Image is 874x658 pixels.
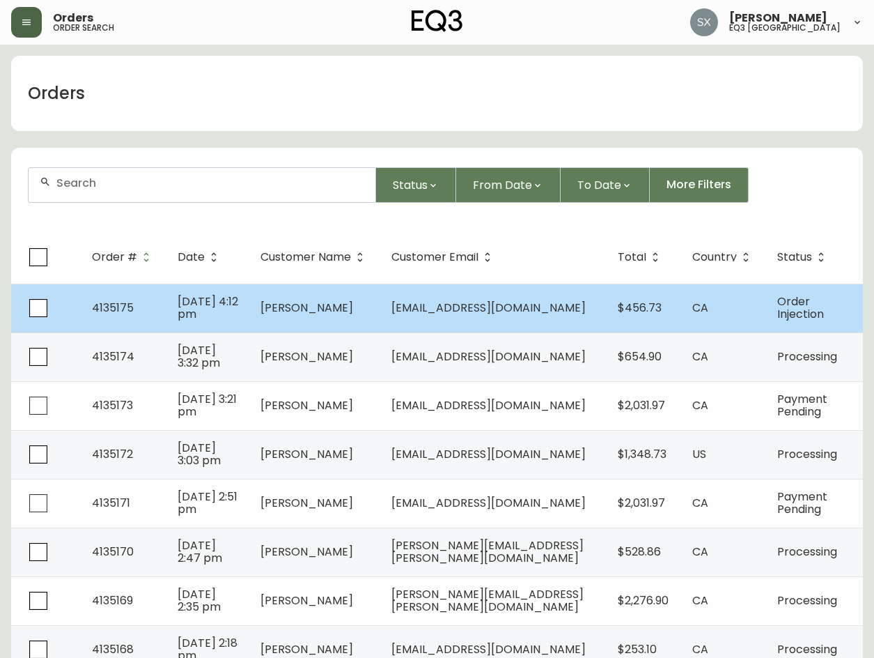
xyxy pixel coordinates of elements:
[391,537,584,566] span: [PERSON_NAME][EMAIL_ADDRESS][PERSON_NAME][DOMAIN_NAME]
[92,495,130,511] span: 4135171
[618,495,665,511] span: $2,031.97
[618,349,662,365] span: $654.90
[473,176,532,194] span: From Date
[777,293,824,322] span: Order Injection
[92,446,133,462] span: 4135172
[777,349,837,365] span: Processing
[618,592,669,609] span: $2,276.90
[260,300,353,316] span: [PERSON_NAME]
[650,167,749,203] button: More Filters
[53,13,93,24] span: Orders
[618,544,661,560] span: $528.86
[777,489,827,517] span: Payment Pending
[92,641,134,657] span: 4135168
[777,641,837,657] span: Processing
[692,253,737,261] span: Country
[178,489,237,517] span: [DATE] 2:51 pm
[777,544,837,560] span: Processing
[777,253,812,261] span: Status
[618,251,664,263] span: Total
[456,167,561,203] button: From Date
[56,176,364,190] input: Search
[92,300,134,316] span: 4135175
[692,446,706,462] span: US
[618,446,666,462] span: $1,348.73
[178,251,223,263] span: Date
[260,495,353,511] span: [PERSON_NAME]
[53,24,114,32] h5: order search
[92,349,134,365] span: 4135174
[692,495,708,511] span: CA
[666,177,731,192] span: More Filters
[391,349,586,365] span: [EMAIL_ADDRESS][DOMAIN_NAME]
[178,253,205,261] span: Date
[391,253,478,261] span: Customer Email
[692,251,755,263] span: Country
[729,13,827,24] span: [PERSON_NAME]
[376,167,456,203] button: Status
[260,397,353,413] span: [PERSON_NAME]
[178,586,221,615] span: [DATE] 2:35 pm
[260,544,353,560] span: [PERSON_NAME]
[260,349,353,365] span: [PERSON_NAME]
[260,446,353,462] span: [PERSON_NAME]
[618,641,657,657] span: $253.10
[561,167,650,203] button: To Date
[178,440,221,468] span: [DATE] 3:03 pm
[28,82,85,105] h1: Orders
[178,391,237,420] span: [DATE] 3:21 pm
[260,592,353,609] span: [PERSON_NAME]
[692,592,708,609] span: CA
[777,391,827,420] span: Payment Pending
[692,397,708,413] span: CA
[692,544,708,560] span: CA
[391,397,586,413] span: [EMAIL_ADDRESS][DOMAIN_NAME]
[391,495,586,511] span: [EMAIL_ADDRESS][DOMAIN_NAME]
[692,300,708,316] span: CA
[393,176,428,194] span: Status
[260,253,351,261] span: Customer Name
[391,446,586,462] span: [EMAIL_ADDRESS][DOMAIN_NAME]
[92,253,137,261] span: Order #
[391,251,497,263] span: Customer Email
[777,446,837,462] span: Processing
[260,251,369,263] span: Customer Name
[178,293,238,322] span: [DATE] 4:12 pm
[729,24,841,32] h5: eq3 [GEOGRAPHIC_DATA]
[92,544,134,560] span: 4135170
[692,349,708,365] span: CA
[178,537,222,566] span: [DATE] 2:47 pm
[577,176,621,194] span: To Date
[618,300,662,316] span: $456.73
[777,592,837,609] span: Processing
[92,397,133,413] span: 4135173
[618,253,646,261] span: Total
[777,251,830,263] span: Status
[391,641,586,657] span: [EMAIL_ADDRESS][DOMAIN_NAME]
[92,251,155,263] span: Order #
[260,641,353,657] span: [PERSON_NAME]
[412,10,463,32] img: logo
[618,397,665,413] span: $2,031.97
[391,300,586,316] span: [EMAIL_ADDRESS][DOMAIN_NAME]
[690,8,718,36] img: 9bed32e6c1122ad8f4cc12a65e43498a
[391,586,584,615] span: [PERSON_NAME][EMAIL_ADDRESS][PERSON_NAME][DOMAIN_NAME]
[692,641,708,657] span: CA
[92,592,133,609] span: 4135169
[178,342,220,371] span: [DATE] 3:32 pm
